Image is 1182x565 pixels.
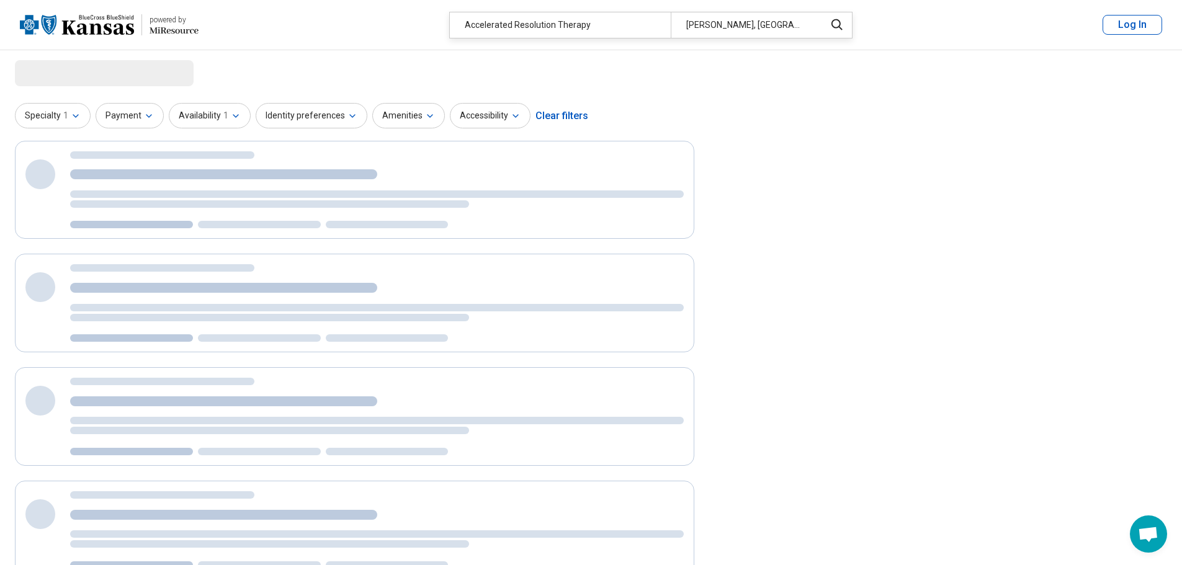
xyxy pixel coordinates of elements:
button: Specialty1 [15,103,91,128]
button: Amenities [372,103,445,128]
a: Blue Cross Blue Shield Kansaspowered by [20,10,199,40]
div: [PERSON_NAME], [GEOGRAPHIC_DATA] [671,12,818,38]
button: Payment [96,103,164,128]
button: Accessibility [450,103,531,128]
span: 1 [223,109,228,122]
button: Log In [1103,15,1162,35]
div: powered by [150,14,199,25]
span: Loading... [15,60,119,85]
button: Availability1 [169,103,251,128]
div: Clear filters [535,101,588,131]
div: Accelerated Resolution Therapy [450,12,671,38]
img: Blue Cross Blue Shield Kansas [20,10,134,40]
div: Open chat [1130,515,1167,553]
button: Identity preferences [256,103,367,128]
span: 1 [63,109,68,122]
